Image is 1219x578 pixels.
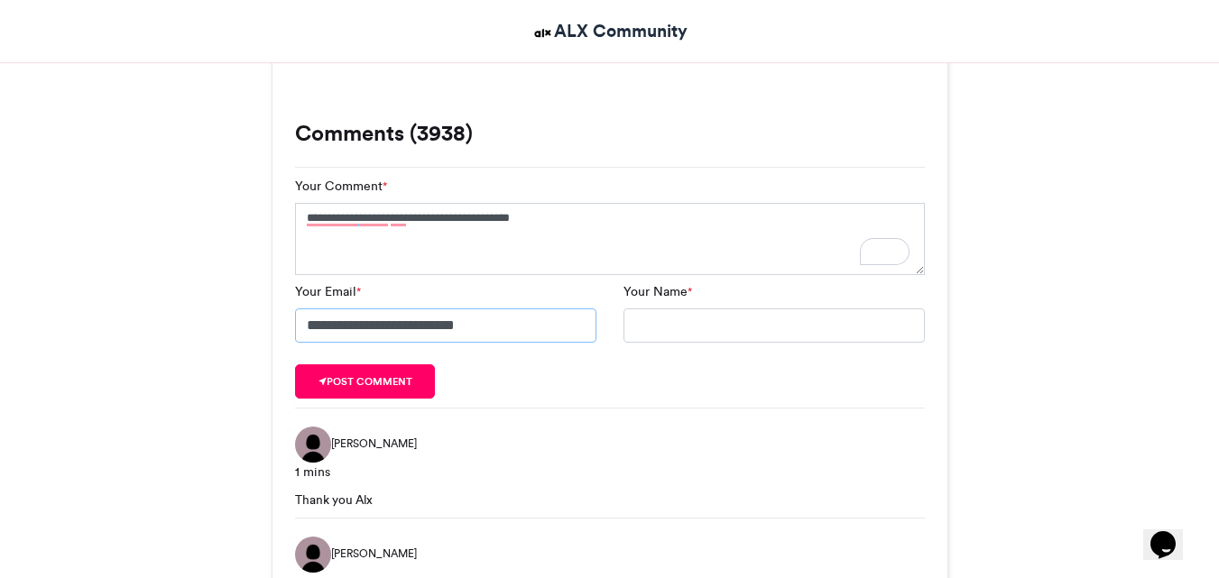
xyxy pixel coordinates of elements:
[331,436,417,452] span: [PERSON_NAME]
[531,22,554,44] img: ALX Community
[295,177,387,196] label: Your Comment
[531,18,688,44] a: ALX Community
[295,282,361,301] label: Your Email
[295,463,925,482] div: 1 mins
[295,537,331,573] img: DORCAS
[295,491,925,509] div: Thank you Alx
[295,427,331,463] img: Cecilia
[295,364,436,399] button: Post comment
[331,546,417,562] span: [PERSON_NAME]
[623,282,692,301] label: Your Name
[295,123,925,144] h3: Comments (3938)
[295,203,925,275] textarea: To enrich screen reader interactions, please activate Accessibility in Grammarly extension settings
[1143,506,1201,560] iframe: chat widget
